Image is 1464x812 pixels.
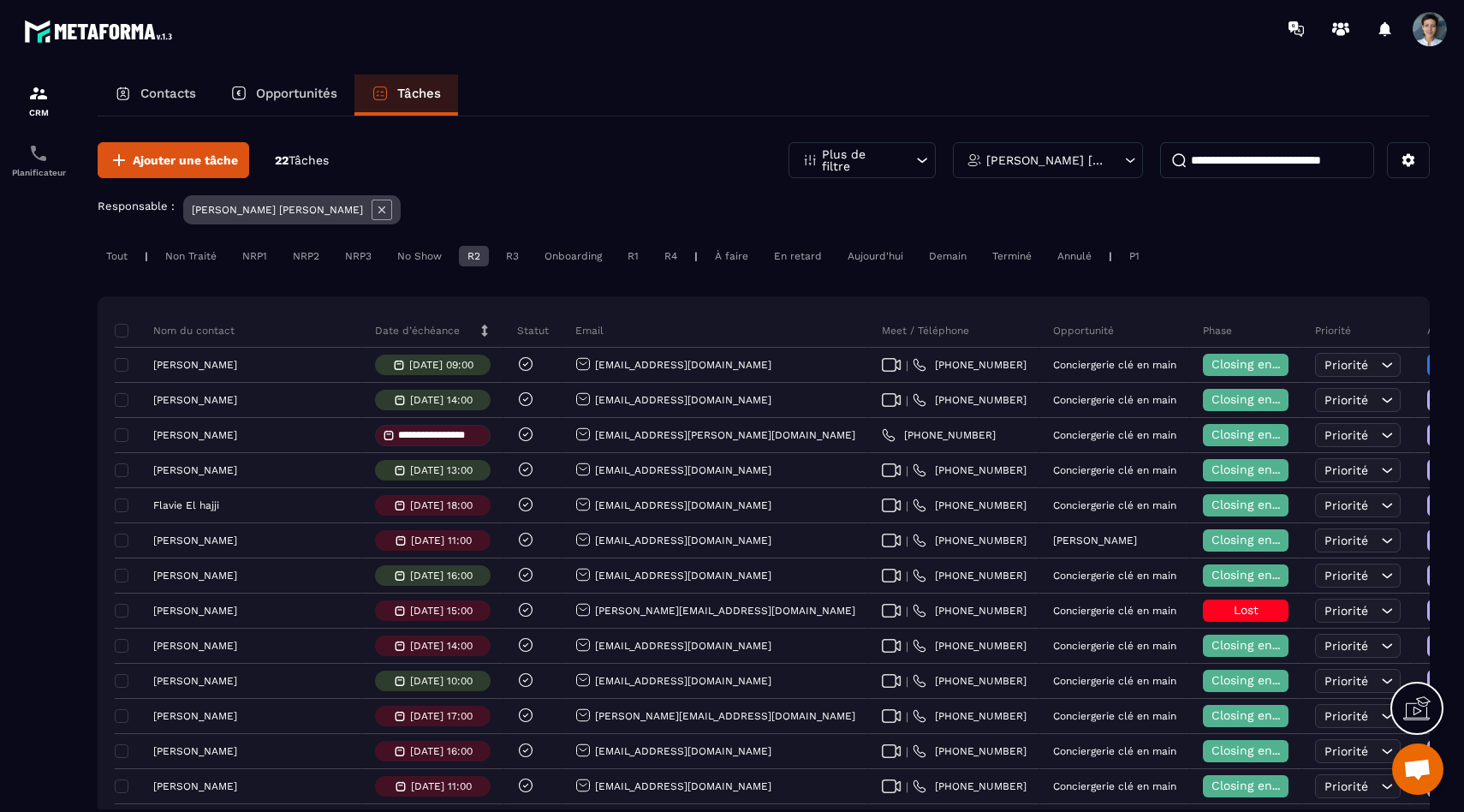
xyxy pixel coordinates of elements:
span: Priorité [1324,604,1368,618]
span: Closing en cours [1211,357,1309,371]
p: Priorité [1315,324,1351,337]
p: Tâches [397,86,441,101]
a: [PHONE_NUMBER] [913,393,1027,407]
span: Priorité [1324,709,1368,723]
span: | [906,499,908,512]
span: | [906,675,908,688]
span: Closing en cours [1211,673,1309,687]
p: [PERSON_NAME] [153,394,237,406]
p: | [145,250,148,262]
span: Closing en cours [1211,743,1309,757]
img: logo [24,15,178,47]
div: No Show [389,246,450,266]
div: Ouvrir le chat [1392,743,1443,795]
a: [PHONE_NUMBER] [913,534,1027,547]
p: [DATE] 13:00 [410,464,473,476]
span: | [906,534,908,547]
span: Lost [1234,603,1259,617]
a: [PHONE_NUMBER] [882,428,996,442]
span: | [906,710,908,723]
a: [PHONE_NUMBER] [913,674,1027,688]
p: Conciergerie clé en main [1053,570,1176,582]
p: [PERSON_NAME] [153,534,237,546]
p: Opportunité [1053,324,1114,337]
p: Conciergerie clé en main [1053,429,1176,441]
div: Onboarding [536,246,610,266]
p: CRM [4,108,73,117]
span: Closing en cours [1211,533,1309,546]
p: [DATE] 14:00 [410,394,473,406]
p: [PERSON_NAME] [153,780,237,792]
span: | [906,464,908,477]
div: R3 [497,246,527,266]
a: [PHONE_NUMBER] [913,463,1027,477]
div: Tout [98,246,136,266]
p: Action [1427,324,1459,337]
span: Priorité [1324,569,1368,582]
span: Closing en cours [1211,463,1309,476]
span: Closing en cours [1211,498,1309,511]
p: Conciergerie clé en main [1053,605,1176,617]
p: Conciergerie clé en main [1053,745,1176,757]
a: Tâches [354,75,458,116]
p: [DATE] 15:00 [410,605,473,617]
div: R4 [656,246,686,266]
p: Conciergerie clé en main [1053,464,1176,476]
p: [PERSON_NAME] [153,429,237,441]
div: NRP1 [234,246,276,266]
p: Conciergerie clé en main [1053,394,1176,406]
p: [DATE] 11:00 [411,780,472,792]
button: Ajouter une tâche [98,142,249,178]
div: NRP3 [336,246,380,266]
p: [DATE] 16:00 [410,570,473,582]
img: formation [28,83,49,104]
a: [PHONE_NUMBER] [913,709,1027,723]
p: [DATE] 10:00 [410,675,473,687]
p: Opportunités [256,86,337,101]
div: R1 [619,246,647,266]
a: [PHONE_NUMBER] [913,744,1027,758]
p: [PERSON_NAME] [PERSON_NAME] [986,154,1105,166]
p: [PERSON_NAME] [153,745,237,757]
p: Responsable : [98,200,175,212]
a: [PHONE_NUMBER] [913,604,1027,618]
p: [DATE] 14:00 [410,640,473,652]
p: [PERSON_NAME] [153,605,237,617]
a: schedulerschedulerPlanificateur [4,130,73,190]
p: Statut [517,324,549,337]
div: À faire [706,246,757,266]
p: Conciergerie clé en main [1053,780,1176,792]
a: [PHONE_NUMBER] [913,358,1027,372]
span: Priorité [1324,744,1368,758]
span: Ajouter une tâche [133,152,238,169]
p: Flavie El hajji [153,499,219,511]
p: Conciergerie clé en main [1053,640,1176,652]
div: R2 [459,246,489,266]
p: [PERSON_NAME] [153,464,237,476]
div: Annulé [1049,246,1100,266]
div: P1 [1121,246,1148,266]
p: [PERSON_NAME] [153,675,237,687]
p: Conciergerie clé en main [1053,359,1176,371]
span: Priorité [1324,674,1368,688]
span: Closing en cours [1211,568,1309,582]
div: Demain [920,246,975,266]
span: Priorité [1324,358,1368,372]
p: [PERSON_NAME] [153,570,237,582]
img: scheduler [28,143,49,164]
p: Planificateur [4,168,73,177]
p: [PERSON_NAME] [153,710,237,722]
div: Non Traité [157,246,225,266]
p: Meet / Téléphone [882,324,969,337]
span: Closing en cours [1211,638,1309,652]
span: | [906,570,908,582]
p: [DATE] 16:00 [410,745,473,757]
span: Tâches [289,153,329,167]
p: Conciergerie clé en main [1053,675,1176,687]
span: | [906,359,908,372]
a: [PHONE_NUMBER] [913,639,1027,653]
p: [DATE] 18:00 [410,499,473,511]
span: | [906,745,908,758]
p: [DATE] 09:00 [409,359,473,371]
p: Nom du contact [119,324,235,337]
